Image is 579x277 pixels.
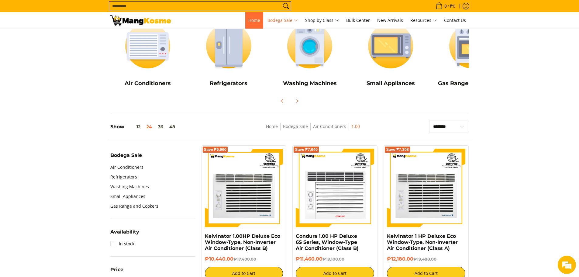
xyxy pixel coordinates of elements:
a: Small Appliances Small Appliances [353,18,428,91]
img: Refrigerators [191,18,266,74]
span: Save ₱7,640 [295,148,318,151]
span: New Arrivals [377,17,403,23]
span: Bodega Sale [267,17,298,24]
span: Save ₱7,308 [386,148,409,151]
span: Home [248,17,260,23]
nav: Main Menu [177,12,469,29]
img: Washing Machines [272,18,347,74]
span: Resources [410,17,437,24]
a: Bodega Sale [283,123,308,129]
span: Bulk Center [346,17,370,23]
a: Air Conditioners [313,123,346,129]
a: Home [266,123,278,129]
img: Condura 1.00 HP Deluxe 6S Series, Window-Type Air Conditioner (Class B) [296,149,374,227]
h5: Refrigerators [191,80,266,87]
a: Small Appliances [110,192,145,201]
del: ₱19,100.00 [322,257,344,261]
del: ₱19,488.00 [413,257,436,261]
img: Small Appliances [353,18,428,74]
span: 1.00 [351,123,360,130]
h6: ₱11,460.00 [296,256,374,262]
del: ₱17,400.00 [233,257,256,261]
span: ₱0 [449,4,456,8]
h5: Small Appliances [353,80,428,87]
a: Home [245,12,263,29]
h6: ₱12,180.00 [387,256,465,262]
h5: Air Conditioners [110,80,185,87]
a: Cookers Gas Range and Cookers [434,18,509,91]
summary: Open [110,153,142,162]
button: Next [290,94,304,108]
h5: Show [110,124,178,130]
span: Price [110,267,123,272]
summary: Open [110,267,123,277]
a: Gas Range and Cookers [110,201,158,211]
img: Cookers [434,18,509,74]
span: Save ₱6,960 [204,148,227,151]
button: 24 [143,124,155,129]
img: Bodega Sale l Mang Kosme: Cost-Efficient &amp; Quality Home Appliances Air Conditioners 1.00 [110,15,171,26]
a: Kelvinator 1 HP Deluxe Eco Window-Type, Non-Inverter Air Conditioner (Class A) [387,233,458,251]
h5: Gas Range and Cookers [434,80,509,87]
a: Air Conditioners [110,162,143,172]
a: Washing Machines Washing Machines [272,18,347,91]
button: Previous [276,94,289,108]
button: 12 [124,124,143,129]
span: • [434,3,457,9]
span: Bodega Sale [110,153,142,158]
button: 36 [155,124,166,129]
a: In stock [110,239,134,249]
span: Availability [110,230,139,234]
img: Air Conditioners [110,18,185,74]
span: Shop by Class [305,17,339,24]
a: Condura 1.00 HP Deluxe 6S Series, Window-Type Air Conditioner (Class B) [296,233,359,251]
h6: ₱10,440.00 [205,256,283,262]
button: 48 [166,124,178,129]
img: Kelvinator 1.00HP Deluxe Eco Window-Type, Non-Inverter Air Conditioner (Class B) [205,149,283,227]
a: Resources [407,12,440,29]
a: Washing Machines [110,182,149,192]
a: Kelvinator 1.00HP Deluxe Eco Window-Type, Non-Inverter Air Conditioner (Class B) [205,233,280,251]
a: Air Conditioners Air Conditioners [110,18,185,91]
a: Bulk Center [343,12,373,29]
a: Refrigerators [110,172,137,182]
summary: Open [110,230,139,239]
span: Contact Us [444,17,466,23]
span: 0 [443,4,448,8]
a: Shop by Class [302,12,342,29]
a: Bodega Sale [264,12,301,29]
a: Contact Us [441,12,469,29]
button: Search [281,2,291,11]
img: Kelvinator 1 HP Deluxe Eco Window-Type, Non-Inverter Air Conditioner (Class A) [387,149,465,227]
a: New Arrivals [374,12,406,29]
h5: Washing Machines [272,80,347,87]
a: Refrigerators Refrigerators [191,18,266,91]
nav: Breadcrumbs [224,123,402,137]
